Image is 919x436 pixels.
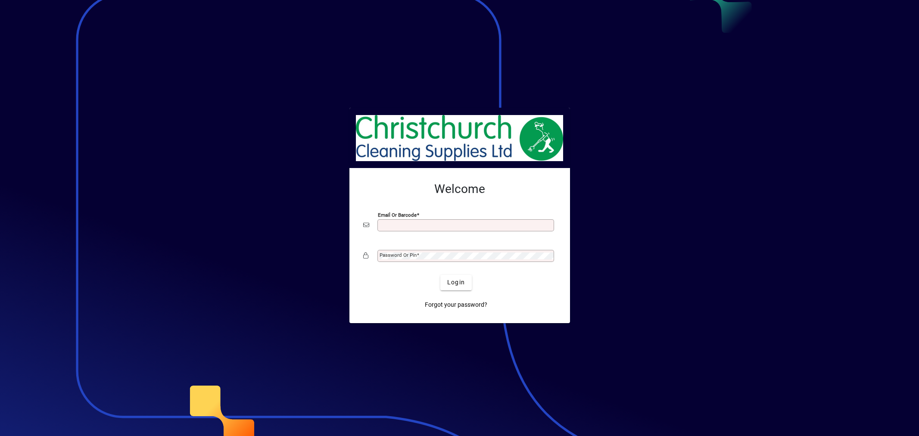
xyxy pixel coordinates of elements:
button: Login [440,275,472,290]
mat-label: Email or Barcode [378,212,417,218]
h2: Welcome [363,182,556,196]
span: Login [447,278,465,287]
mat-label: Password or Pin [380,252,417,258]
span: Forgot your password? [425,300,487,309]
a: Forgot your password? [421,297,491,313]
